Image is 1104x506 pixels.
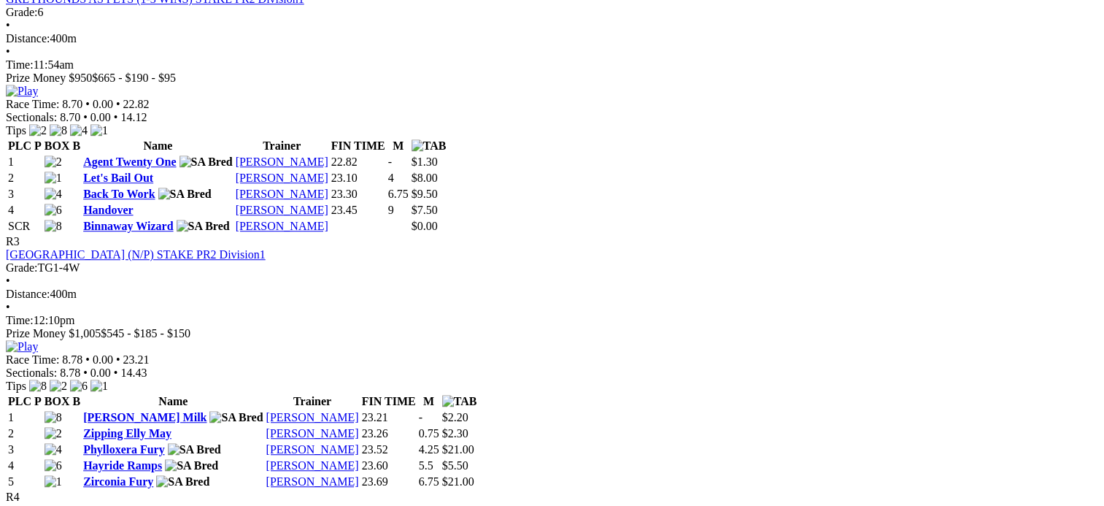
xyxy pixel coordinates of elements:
td: 1 [7,155,42,169]
a: [PERSON_NAME] [266,459,359,472]
img: 1 [90,124,108,137]
span: 14.43 [120,367,147,379]
a: [PERSON_NAME] [266,475,359,488]
a: Handover [83,204,133,216]
span: P [34,139,42,152]
img: SA Bred [177,220,230,233]
span: 0.00 [93,98,113,110]
span: 8.78 [60,367,80,379]
td: 2 [7,426,42,441]
td: 1 [7,410,42,425]
img: 4 [45,443,62,456]
a: [PERSON_NAME] [266,427,359,440]
div: TG1-4W [6,261,1098,275]
a: [PERSON_NAME] [236,188,328,200]
a: [PERSON_NAME] Milk [83,411,206,423]
th: Trainer [235,139,329,153]
span: $5.50 [442,459,468,472]
img: SA Bred [158,188,212,201]
text: 0.75 [419,427,439,440]
td: 23.60 [361,459,417,473]
img: 2 [45,156,62,169]
span: $0.00 [412,220,438,232]
td: 23.45 [331,203,386,218]
span: Sectionals: [6,367,57,379]
td: 3 [7,442,42,457]
td: 4 [7,203,42,218]
img: 8 [45,411,62,424]
span: R4 [6,491,20,503]
span: 0.00 [93,353,113,366]
td: SCR [7,219,42,234]
td: 22.82 [331,155,386,169]
span: • [114,111,118,123]
td: 3 [7,187,42,202]
img: Play [6,85,38,98]
span: 14.12 [120,111,147,123]
span: Time: [6,314,34,326]
a: Back To Work [83,188,155,200]
span: BOX [45,139,70,152]
div: 6 [6,6,1098,19]
div: 12:10pm [6,314,1098,327]
img: SA Bred [209,411,263,424]
a: Agent Twenty One [83,156,176,168]
span: • [116,98,120,110]
span: $2.30 [442,427,468,440]
th: M [387,139,409,153]
span: Distance: [6,288,50,300]
span: • [116,353,120,366]
th: Trainer [266,394,360,409]
text: 4.25 [419,443,439,456]
img: 8 [29,380,47,393]
td: 23.10 [331,171,386,185]
span: $21.00 [442,443,474,456]
span: Tips [6,124,26,137]
div: 400m [6,288,1098,301]
th: M [418,394,440,409]
td: 23.21 [361,410,417,425]
span: • [85,98,90,110]
a: Hayride Ramps [83,459,162,472]
span: 8.78 [62,353,82,366]
span: $9.50 [412,188,438,200]
span: $665 - $190 - $95 [92,72,176,84]
span: 0.00 [90,367,111,379]
span: 8.70 [62,98,82,110]
span: Distance: [6,32,50,45]
td: 23.69 [361,475,417,489]
img: 1 [45,475,62,488]
img: SA Bred [156,475,209,488]
span: R3 [6,235,20,248]
a: Zirconia Fury [83,475,153,488]
div: Prize Money $1,005 [6,327,1098,340]
td: 5 [7,475,42,489]
img: 2 [45,427,62,440]
a: [PERSON_NAME] [236,220,328,232]
img: 4 [70,124,88,137]
span: $2.20 [442,411,468,423]
span: 23.21 [123,353,150,366]
td: 23.30 [331,187,386,202]
span: Tips [6,380,26,392]
text: 5.5 [419,459,433,472]
div: 11:54am [6,58,1098,72]
th: FIN TIME [361,394,417,409]
img: SA Bred [165,459,218,472]
span: • [6,275,10,287]
th: FIN TIME [331,139,386,153]
a: Zipping Elly May [83,427,171,440]
img: TAB [442,395,477,408]
span: Grade: [6,261,38,274]
img: 6 [45,459,62,472]
th: Name [82,139,233,153]
a: [PERSON_NAME] [266,411,359,423]
span: • [83,111,88,123]
img: 1 [90,380,108,393]
span: $1.30 [412,156,438,168]
img: 2 [50,380,67,393]
img: Play [6,340,38,353]
a: Let's Bail Out [83,172,153,184]
span: Grade: [6,6,38,18]
img: 4 [45,188,62,201]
